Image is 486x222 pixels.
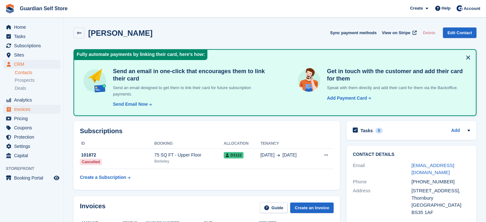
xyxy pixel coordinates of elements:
span: Help [442,5,451,11]
img: stora-icon-8386f47178a22dfd0bd8f6a31ec36ba5ce8667c1dd55bd0f319d3a0aa187defe.svg [5,4,15,13]
img: Tom Scott [456,5,463,11]
a: Add [451,127,460,134]
span: Settings [14,142,52,151]
div: Thornbury [412,195,470,202]
div: Add Payment Card [327,95,367,102]
a: Contacts [15,70,60,76]
button: Delete [420,27,438,38]
th: ID [80,139,154,149]
span: Coupons [14,123,52,132]
h2: Tasks [360,128,373,134]
span: [DATE] [282,152,297,158]
p: Speak with them directly and add their card for them via the Backoffice. [324,85,468,91]
a: menu [3,32,60,41]
div: Send Email Now [113,101,148,108]
h2: Invoices [80,203,105,213]
span: Create [410,5,423,11]
a: Add Payment Card [324,95,372,102]
span: Storefront [6,165,64,172]
span: D3122 [224,152,243,158]
a: menu [3,50,60,59]
a: menu [3,96,60,104]
span: Account [464,5,480,12]
a: menu [3,151,60,160]
div: 101872 [80,152,154,158]
span: Analytics [14,96,52,104]
div: Cancelled [80,159,102,165]
div: [PHONE_NUMBER] [412,178,470,186]
span: Deals [15,85,26,91]
a: Create a Subscription [80,172,130,183]
h4: Get in touch with the customer and add their card for them [324,68,468,82]
a: menu [3,123,60,132]
th: Tenancy [260,139,314,149]
button: Sync payment methods [330,27,377,38]
a: menu [3,114,60,123]
h2: Contact Details [353,152,470,157]
th: Booking [154,139,224,149]
span: Protection [14,133,52,142]
a: menu [3,105,60,114]
img: get-in-touch-e3e95b6451f4e49772a6039d3abdde126589d6f45a760754adfa51be33bf0f70.svg [296,68,322,93]
div: Address [353,187,412,216]
a: menu [3,41,60,50]
a: menu [3,133,60,142]
div: Fully automate payments by linking their card, here's how: [74,50,207,60]
a: menu [3,23,60,32]
span: Sites [14,50,52,59]
h4: Send an email in one-click that encourages them to link their card [110,68,270,82]
th: Allocation [224,139,260,149]
span: CRM [14,60,52,69]
div: [GEOGRAPHIC_DATA] [412,202,470,209]
a: Edit Contact [443,27,476,38]
span: Tasks [14,32,52,41]
div: Email [353,162,412,176]
a: Preview store [53,174,60,182]
div: Create a Subscription [80,174,126,181]
div: Phone [353,178,412,186]
span: Home [14,23,52,32]
a: Create an Invoice [290,203,334,213]
span: Pricing [14,114,52,123]
a: menu [3,173,60,182]
a: View on Stripe [379,27,418,38]
div: Berkeley [154,158,224,164]
a: Guide [260,203,288,213]
a: menu [3,142,60,151]
span: Subscriptions [14,41,52,50]
span: Prospects [15,77,35,83]
span: Invoices [14,105,52,114]
span: Capital [14,151,52,160]
div: 75 SQ FT - Upper Floor [154,152,224,158]
h2: [PERSON_NAME] [88,29,152,37]
a: [EMAIL_ADDRESS][DOMAIN_NAME] [412,163,454,175]
span: Booking Portal [14,173,52,182]
span: View on Stripe [382,30,410,36]
img: send-email-b5881ef4c8f827a638e46e229e590028c7e36e3a6c99d2365469aff88783de13.svg [82,68,108,94]
a: menu [3,60,60,69]
div: 0 [375,128,383,134]
a: Prospects [15,77,60,84]
h2: Subscriptions [80,127,334,135]
div: [STREET_ADDRESS], [412,187,470,195]
div: BS35 1AF [412,209,470,216]
a: Deals [15,85,60,92]
span: [DATE] [260,152,274,158]
a: Guardian Self Store [17,3,70,14]
p: Send an email designed to get them to link their card for future subscription payments. [110,85,270,97]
